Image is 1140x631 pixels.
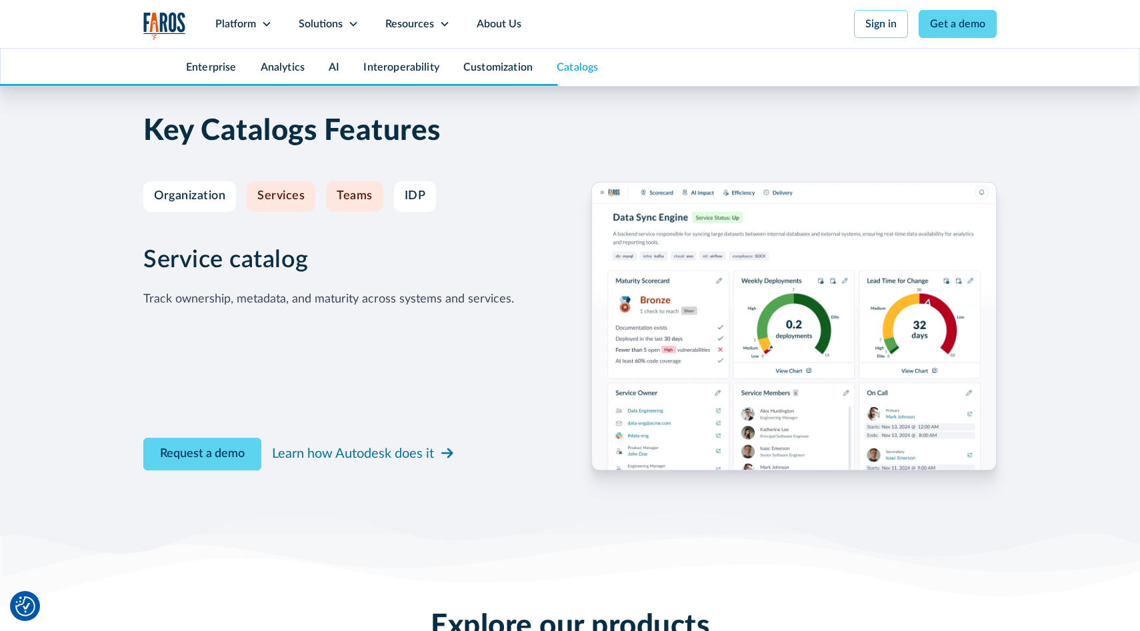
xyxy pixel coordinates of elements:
[405,189,426,204] div: IDP
[557,62,598,73] a: Catalogs
[261,62,305,73] a: Analytics
[257,189,305,204] div: Services
[919,10,997,38] a: Get a demo
[463,62,533,73] a: Customization
[143,246,514,275] h3: Service catalog
[215,16,256,32] div: Platform
[143,438,261,470] a: Contact Modal
[143,12,186,39] img: Logo of the analytics and reporting company Faros.
[15,596,35,616] button: Cookie Settings
[143,114,997,149] h2: Key Catalogs Features
[329,62,339,73] a: AI
[363,62,439,73] a: Interoperability
[186,62,237,73] a: Enterprise
[154,189,225,204] div: Organization
[143,291,514,309] div: Track ownership, metadata, and maturity across systems and services.
[272,444,434,464] div: Learn how Autodesk does it
[385,16,434,32] div: Resources
[337,189,373,204] div: Teams
[854,10,908,38] a: Sign in
[143,12,186,39] a: home
[299,16,343,32] div: Solutions
[272,441,455,466] a: Learn how Autodesk does it
[15,596,35,616] img: Revisit consent button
